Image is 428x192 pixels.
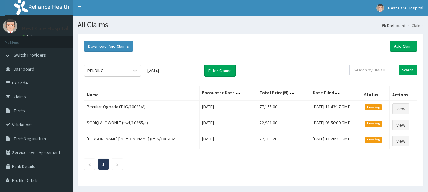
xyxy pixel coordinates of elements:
[84,133,200,149] td: [PERSON_NAME] [PERSON_NAME] (PSA/10028/A)
[392,120,409,130] a: View
[382,23,405,28] a: Dashboard
[390,41,417,52] a: Add Claim
[102,161,105,167] a: Page 1 is your current page
[361,86,390,101] th: Status
[365,137,382,142] span: Pending
[22,26,68,31] p: Best Care Hospital
[399,65,417,75] input: Search
[78,21,423,29] h1: All Claims
[14,94,26,100] span: Claims
[257,101,310,117] td: 77,155.00
[310,101,361,117] td: [DATE] 11:43:17 GMT
[3,19,17,33] img: User Image
[392,103,409,114] a: View
[84,101,200,117] td: Peculiar Ogbada (THG/10093/A)
[257,117,310,133] td: 22,981.00
[392,136,409,146] a: View
[349,65,396,75] input: Search by HMO ID
[84,117,200,133] td: SODIQ ALOWONLE (swf/10265/a)
[199,117,257,133] td: [DATE]
[144,65,201,76] input: Select Month and Year
[365,104,382,110] span: Pending
[14,136,46,141] span: Tariff Negotiation
[199,86,257,101] th: Encounter Date
[376,4,384,12] img: User Image
[22,34,37,39] a: Online
[310,133,361,149] td: [DATE] 11:28:25 GMT
[199,133,257,149] td: [DATE]
[257,133,310,149] td: 27,183.20
[84,41,133,52] button: Download Paid Claims
[116,161,119,167] a: Next page
[204,65,236,77] button: Filter Claims
[14,66,34,72] span: Dashboard
[310,117,361,133] td: [DATE] 08:50:09 GMT
[199,101,257,117] td: [DATE]
[388,5,423,11] span: Best Care Hospital
[84,86,200,101] th: Name
[365,121,382,126] span: Pending
[88,161,91,167] a: Previous page
[257,86,310,101] th: Total Price(₦)
[87,67,104,74] div: PENDING
[310,86,361,101] th: Date Filed
[390,86,417,101] th: Actions
[14,108,25,114] span: Tariffs
[14,52,46,58] span: Switch Providers
[406,23,423,28] li: Claims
